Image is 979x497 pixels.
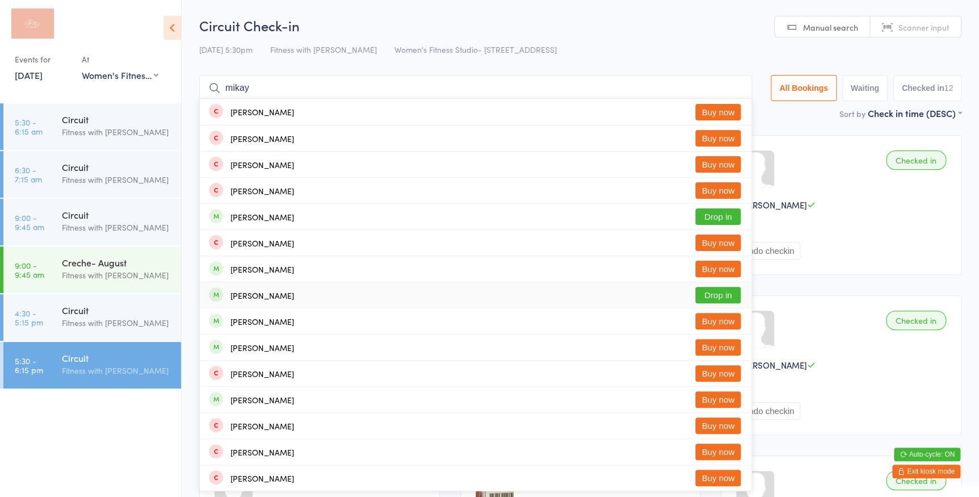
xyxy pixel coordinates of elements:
div: Fitness with [PERSON_NAME] [62,269,171,282]
time: 9:00 - 9:45 am [15,213,44,231]
div: Fitness with [PERSON_NAME] [62,316,171,329]
span: Scanner input [898,22,949,33]
div: Fitness with [PERSON_NAME] [62,221,171,234]
button: Buy now [695,313,741,329]
div: Checked in [886,311,946,330]
div: [PERSON_NAME] [230,369,294,378]
div: [PERSON_NAME] [230,421,294,431]
button: Auto-cycle: ON [894,448,960,461]
span: Women's Fitness Studio- [STREET_ADDRESS] [394,44,557,55]
div: Events for [15,50,70,69]
div: [PERSON_NAME] [230,343,294,352]
a: 5:30 -6:15 pmCircuitFitness with [PERSON_NAME] [3,342,181,389]
div: [PERSON_NAME] [230,160,294,169]
button: Buy now [695,470,741,486]
a: 5:30 -6:15 amCircuitFitness with [PERSON_NAME] [3,103,181,150]
button: Exit kiosk mode [892,465,960,478]
div: [PERSON_NAME] [230,291,294,300]
button: Drop in [695,287,741,303]
div: Circuit [62,113,171,126]
span: Manual search [803,22,858,33]
div: [PERSON_NAME] [230,265,294,274]
img: Fitness with Zoe [11,9,54,39]
button: Buy now [695,391,741,408]
div: Women's Fitness Studio- [STREET_ADDRESS] [82,69,158,81]
div: Fitness with [PERSON_NAME] [62,173,171,186]
div: 12 [944,83,953,93]
button: Drop in [695,208,741,225]
a: 6:30 -7:15 amCircuitFitness with [PERSON_NAME] [3,151,181,198]
div: Circuit [62,161,171,173]
button: Buy now [695,104,741,120]
span: [DATE] 5:30pm [199,44,253,55]
a: 4:30 -5:15 pmCircuitFitness with [PERSON_NAME] [3,294,181,341]
time: 9:00 - 9:45 am [15,261,44,279]
button: Buy now [695,444,741,460]
button: Buy now [695,365,741,382]
div: Checked in [886,151,946,170]
div: [PERSON_NAME] [230,317,294,326]
time: 4:30 - 5:15 pm [15,308,43,327]
a: 9:00 -9:45 amCreche- AugustFitness with [PERSON_NAME] [3,247,181,293]
div: [PERSON_NAME] [230,474,294,483]
button: Buy now [695,417,741,434]
button: Buy now [695,261,741,277]
div: Circuit [62,304,171,316]
div: Fitness with [PERSON_NAME] [62,364,171,377]
label: Sort by [839,108,865,119]
div: At [82,50,158,69]
span: Fitness with [PERSON_NAME] [270,44,377,55]
input: Search [199,75,752,101]
span: [PERSON_NAME] [739,199,806,211]
div: Fitness with [PERSON_NAME] [62,126,171,139]
button: Buy now [695,156,741,173]
div: [PERSON_NAME] [230,448,294,457]
button: All Bookings [771,75,837,101]
button: Buy now [695,182,741,199]
button: Undo checkin [736,242,800,260]
div: [PERSON_NAME] [230,239,294,248]
div: [PERSON_NAME] [230,395,294,404]
div: [PERSON_NAME] [230,186,294,195]
a: [DATE] [15,69,43,81]
button: Waiting [842,75,888,101]
div: Circuit [62,208,171,221]
button: Buy now [695,339,741,356]
button: Checked in12 [893,75,961,101]
a: 9:00 -9:45 amCircuitFitness with [PERSON_NAME] [3,199,181,245]
div: Checked in [886,471,946,490]
h2: Circuit Check-in [199,16,961,35]
div: [PERSON_NAME] [230,134,294,143]
time: 6:30 - 7:15 am [15,165,42,183]
button: Buy now [695,235,741,251]
div: Check in time (DESC) [868,107,961,119]
div: [PERSON_NAME] [230,212,294,222]
time: 5:30 - 6:15 am [15,118,43,136]
span: [PERSON_NAME] [739,359,806,371]
div: [PERSON_NAME] [230,107,294,116]
div: Circuit [62,352,171,364]
button: Buy now [695,130,741,147]
button: Undo checkin [736,402,800,420]
div: Creche- August [62,256,171,269]
time: 5:30 - 6:15 pm [15,356,43,374]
